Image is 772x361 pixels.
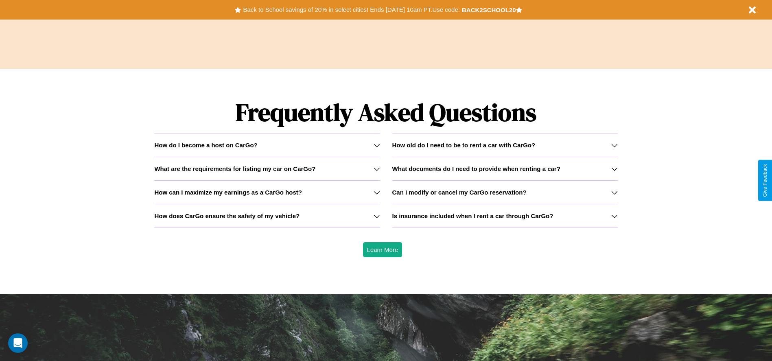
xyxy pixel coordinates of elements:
[154,189,302,196] h3: How can I maximize my earnings as a CarGo host?
[462,7,516,13] b: BACK2SCHOOL20
[8,333,28,353] div: Open Intercom Messenger
[154,165,315,172] h3: What are the requirements for listing my car on CarGo?
[154,142,257,149] h3: How do I become a host on CarGo?
[363,242,402,257] button: Learn More
[392,142,536,149] h3: How old do I need to be to rent a car with CarGo?
[392,165,560,172] h3: What documents do I need to provide when renting a car?
[241,4,461,15] button: Back to School savings of 20% in select cities! Ends [DATE] 10am PT.Use code:
[392,189,527,196] h3: Can I modify or cancel my CarGo reservation?
[392,212,553,219] h3: Is insurance included when I rent a car through CarGo?
[154,212,300,219] h3: How does CarGo ensure the safety of my vehicle?
[762,164,768,197] div: Give Feedback
[154,92,617,133] h1: Frequently Asked Questions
